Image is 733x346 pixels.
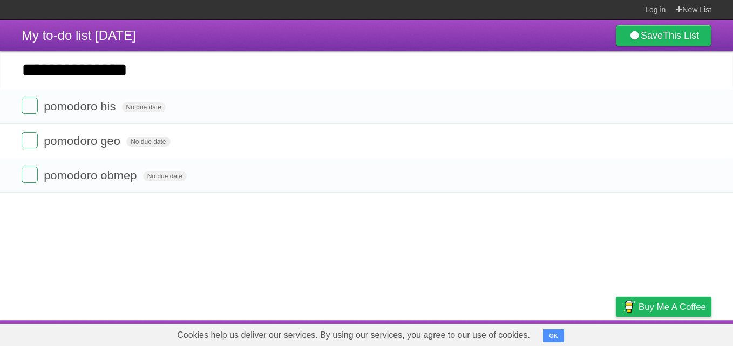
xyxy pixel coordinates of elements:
[508,323,552,343] a: Developers
[44,100,118,113] span: pomodoro his
[126,137,170,147] span: No due date
[616,297,711,317] a: Buy me a coffee
[543,329,564,342] button: OK
[166,324,541,346] span: Cookies help us deliver our services. By using our services, you agree to our use of cookies.
[663,30,699,41] b: This List
[565,323,589,343] a: Terms
[602,323,630,343] a: Privacy
[472,323,495,343] a: About
[639,297,706,316] span: Buy me a coffee
[22,98,38,114] label: Done
[22,28,136,43] span: My to-do list [DATE]
[122,102,166,112] span: No due date
[22,167,38,183] label: Done
[44,169,139,182] span: pomodoro obmep
[616,25,711,46] a: SaveThis List
[621,297,636,316] img: Buy me a coffee
[643,323,711,343] a: Suggest a feature
[143,171,187,181] span: No due date
[22,132,38,148] label: Done
[44,134,123,148] span: pomodoro geo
